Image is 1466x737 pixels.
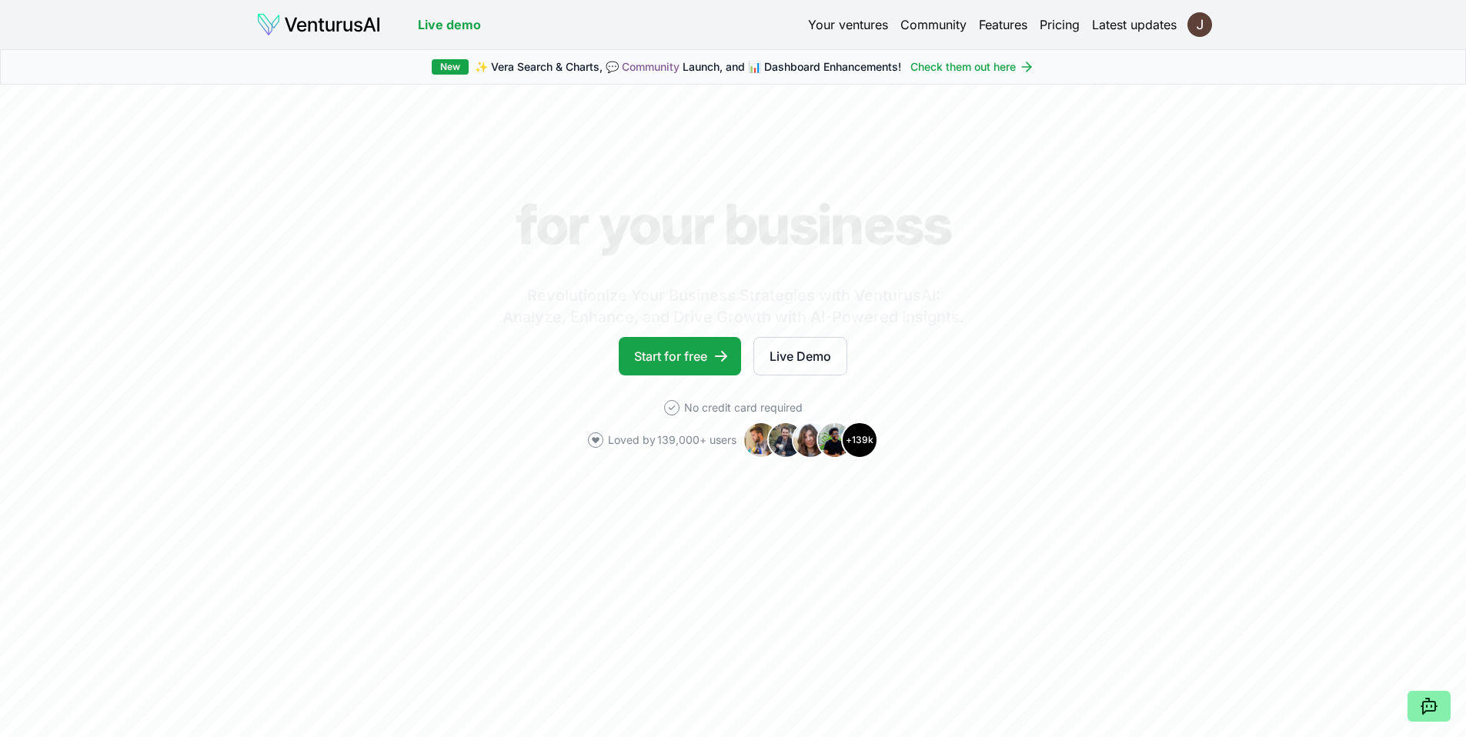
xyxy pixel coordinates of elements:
[619,337,741,375] a: Start for free
[256,12,381,37] img: logo
[743,422,780,459] img: Avatar 1
[753,337,847,375] a: Live Demo
[1187,12,1212,37] img: ACg8ocK0RPZi3tSiS4wtUpwZ9KXMPDwZkVU_pGjAHuMHv_9HONOFgQ=s96-c
[900,15,967,34] a: Community
[622,60,680,73] a: Community
[767,422,804,459] img: Avatar 2
[475,59,901,75] span: ✨ Vera Search & Charts, 💬 Launch, and 📊 Dashboard Enhancements!
[808,15,888,34] a: Your ventures
[910,59,1034,75] a: Check them out here
[418,15,481,34] a: Live demo
[792,422,829,459] img: Avatar 3
[979,15,1027,34] a: Features
[1092,15,1177,34] a: Latest updates
[1040,15,1080,34] a: Pricing
[432,59,469,75] div: New
[816,422,853,459] img: Avatar 4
